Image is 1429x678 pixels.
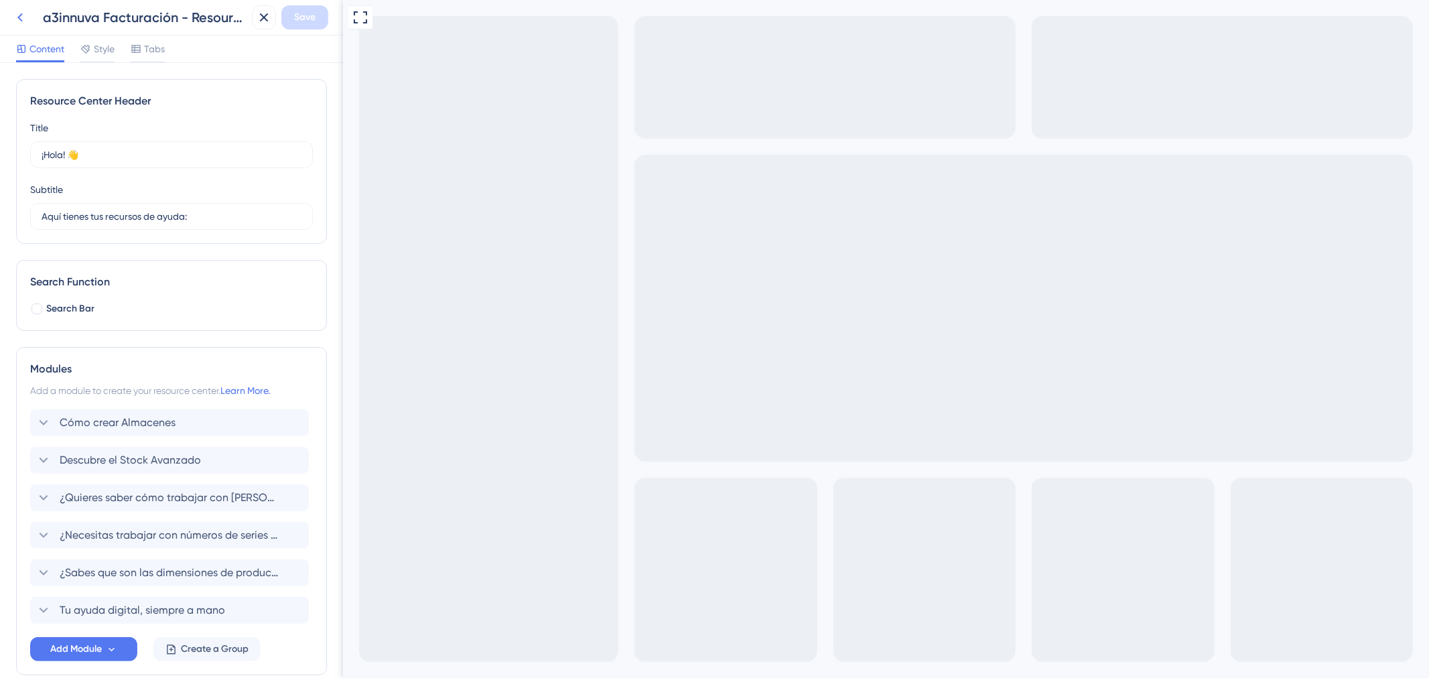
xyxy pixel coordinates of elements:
[30,484,313,511] div: ¿Quieres saber cómo trabajar con [PERSON_NAME]?
[60,490,281,506] span: ¿Quieres saber cómo trabajar con [PERSON_NAME]?
[50,641,102,657] span: Add Module
[144,41,165,57] span: Tabs
[30,522,313,549] div: ¿Necesitas trabajar con números de series y lotes?
[43,8,247,27] div: a3innuva Facturación - Resource Center - Stock Avanzado
[30,409,313,436] div: Cómo crear Almacenes
[42,209,301,224] input: Description
[153,637,261,661] button: Create a Group
[30,120,48,136] div: Title
[30,559,313,586] div: ¿Sabes que son las dimensiones de productos?
[30,597,313,624] div: Tu ayuda digital, siempre a mano
[60,565,281,581] span: ¿Sabes que son las dimensiones de productos?
[89,7,92,17] div: 3
[30,385,220,396] span: Add a module to create your resource center.
[294,9,316,25] span: Save
[30,637,137,661] button: Add Module
[30,447,313,474] div: Descubre el Stock Avanzado
[281,5,328,29] button: Save
[94,41,115,57] span: Style
[29,41,64,57] span: Content
[60,602,225,618] span: Tu ayuda digital, siempre a mano
[60,527,281,543] span: ¿Necesitas trabajar con números de series y lotes?
[30,182,63,198] div: Subtitle
[42,147,301,162] input: Title
[30,361,313,377] div: Modules
[181,641,249,657] span: Create a Group
[60,452,201,468] span: Descubre el Stock Avanzado
[60,415,176,431] span: Cómo crear Almacenes
[11,3,80,19] span: ¿Te ayudamos?
[30,274,313,290] div: Search Function
[46,301,94,317] span: Search Bar
[220,385,270,396] a: Learn More.
[30,93,313,109] div: Resource Center Header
